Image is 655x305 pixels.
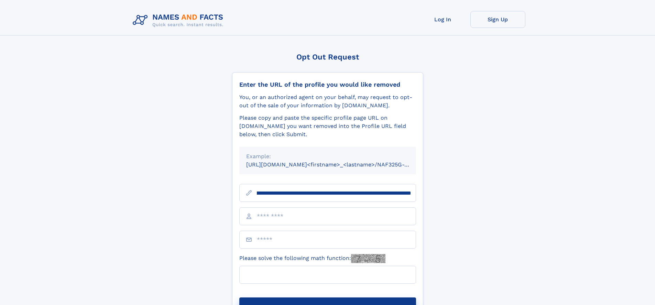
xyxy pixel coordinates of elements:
[239,254,385,263] label: Please solve the following math function:
[239,81,416,88] div: Enter the URL of the profile you would like removed
[415,11,470,28] a: Log In
[232,53,423,61] div: Opt Out Request
[239,93,416,110] div: You, or an authorized agent on your behalf, may request to opt-out of the sale of your informatio...
[130,11,229,30] img: Logo Names and Facts
[470,11,525,28] a: Sign Up
[239,114,416,139] div: Please copy and paste the specific profile page URL on [DOMAIN_NAME] you want removed into the Pr...
[246,152,409,161] div: Example:
[246,161,429,168] small: [URL][DOMAIN_NAME]<firstname>_<lastname>/NAF325G-xxxxxxxx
